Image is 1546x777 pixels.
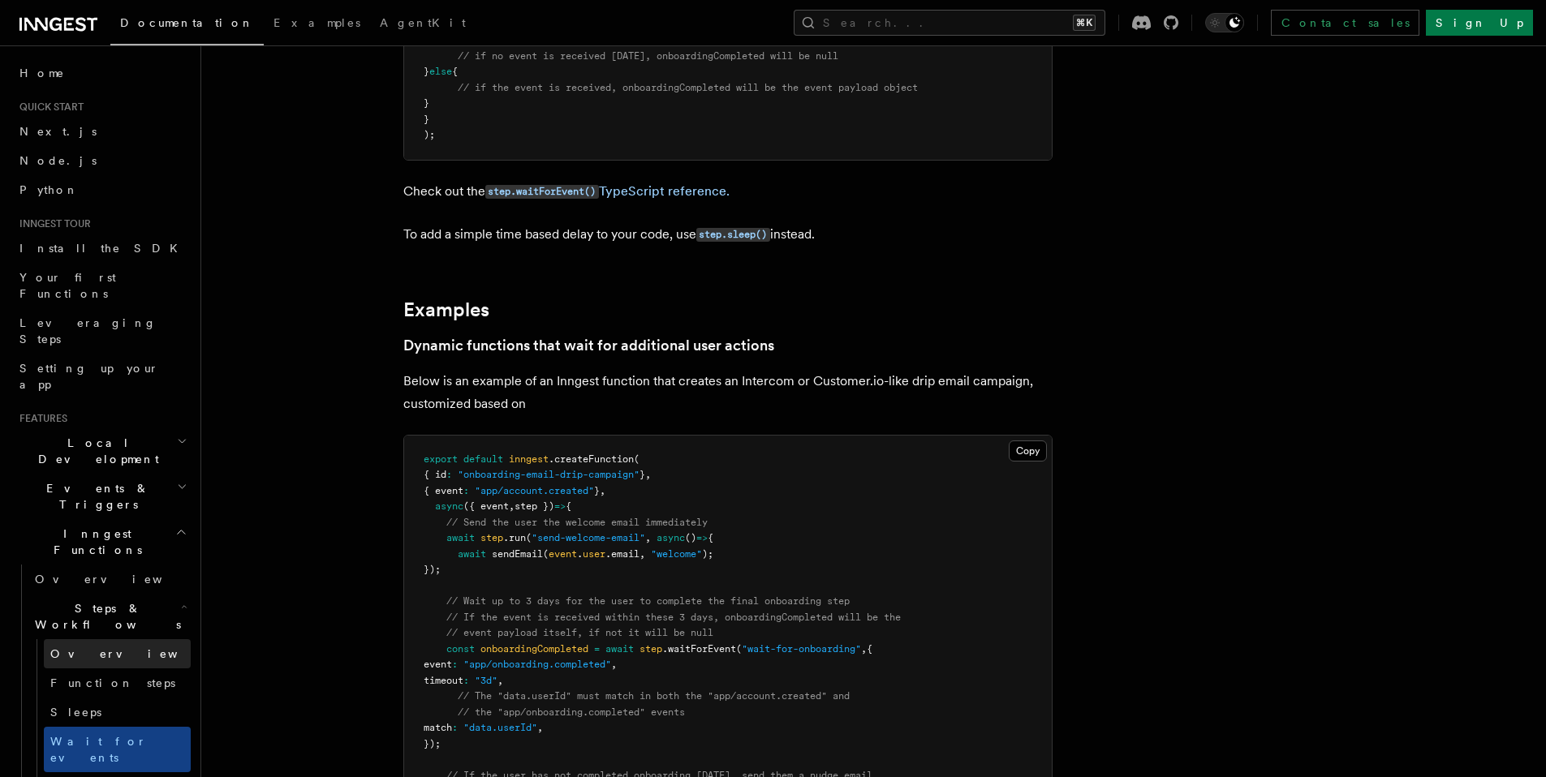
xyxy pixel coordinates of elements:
span: () [685,532,696,543]
kbd: ⌘K [1073,15,1096,31]
span: match [424,722,452,733]
span: Leveraging Steps [19,316,157,346]
span: .email [605,548,640,560]
span: Python [19,183,79,196]
span: Node.js [19,154,97,167]
a: step.sleep() [696,226,770,242]
button: Steps & Workflows [28,594,191,639]
span: { [708,532,713,543]
span: : [463,485,469,496]
span: } [640,469,645,480]
span: }); [424,564,441,575]
span: , [497,675,503,686]
span: await [605,643,634,655]
span: , [600,485,605,496]
span: await [446,532,475,543]
span: // If the event is received within these 3 days, onboardingCompleted will be the [446,612,901,623]
span: "onboarding-email-drip-campaign" [458,469,640,480]
a: Overview [44,639,191,668]
span: ( [736,643,742,655]
span: export [424,453,458,465]
span: ); [702,548,713,560]
span: Inngest tour [13,217,91,230]
span: , [861,643,867,655]
span: Install the SDK [19,242,187,255]
a: Python [13,175,191,204]
button: Toggle dark mode [1205,13,1244,32]
span: step }) [515,500,554,512]
span: // Wait up to 3 days for the user to complete the final onboarding step [446,595,850,607]
span: , [611,659,617,670]
a: Dynamic functions that wait for additional user actions [403,334,774,357]
a: Function steps [44,668,191,698]
a: Your first Functions [13,263,191,308]
span: Overview [35,573,202,586]
span: ( [526,532,532,543]
span: Next.js [19,125,97,138]
span: user [583,548,605,560]
span: , [537,722,543,733]
span: => [554,500,566,512]
span: "app/account.created" [475,485,594,496]
span: ( [543,548,549,560]
button: Search...⌘K [794,10,1105,36]
a: Sign Up [1426,10,1533,36]
span: : [446,469,452,480]
span: async [657,532,685,543]
span: , [645,532,651,543]
a: step.waitForEvent()TypeScript reference. [485,183,730,199]
span: step [480,532,503,543]
span: inngest [509,453,549,465]
code: step.sleep() [696,228,770,242]
span: { [867,643,872,655]
span: AgentKit [380,16,466,29]
span: Overview [50,647,217,660]
span: sendEmail [492,548,543,560]
span: => [696,532,708,543]
span: Home [19,65,65,81]
button: Events & Triggers [13,474,191,519]
span: else [429,66,452,77]
span: // Send the user the welcome email immediately [446,517,708,528]
span: "wait-for-onboarding" [742,643,861,655]
span: Local Development [13,435,177,467]
a: Documentation [110,5,264,45]
span: { event [424,485,463,496]
span: Function steps [50,676,175,689]
p: Check out the [403,180,1053,204]
span: , [509,500,515,512]
a: AgentKit [370,5,476,44]
span: .run [503,532,526,543]
span: // if no event is received [DATE], onboardingCompleted will be null [458,50,838,62]
span: Wait for events [50,735,147,764]
span: // the "app/onboarding.completed" events [458,706,685,718]
span: } [424,97,429,109]
span: } [424,114,429,125]
button: Local Development [13,428,191,474]
button: Inngest Functions [13,519,191,565]
span: const [446,643,475,655]
p: Below is an example of an Inngest function that creates an Intercom or Customer.io-like drip emai... [403,370,1053,415]
span: event [424,659,452,670]
button: Copy [1009,440,1047,461]
span: step [640,643,662,655]
span: } [594,485,600,496]
span: Setting up your app [19,362,159,391]
span: // event payload itself, if not it will be null [446,627,713,638]
span: Your first Functions [19,271,116,300]
span: Events & Triggers [13,480,177,513]
a: Home [13,58,191,88]
a: Wait for events [44,727,191,772]
a: Contact sales [1271,10,1419,36]
span: : [452,722,458,733]
span: await [458,548,486,560]
code: step.waitForEvent() [485,185,599,199]
span: Documentation [120,16,254,29]
span: { [566,500,571,512]
span: "3d" [475,675,497,686]
p: To add a simple time based delay to your code, use instead. [403,223,1053,247]
span: // The "data.userId" must match in both the "app/account.created" and [458,690,850,702]
span: "app/onboarding.completed" [463,659,611,670]
span: . [577,548,583,560]
span: .createFunction [549,453,634,465]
